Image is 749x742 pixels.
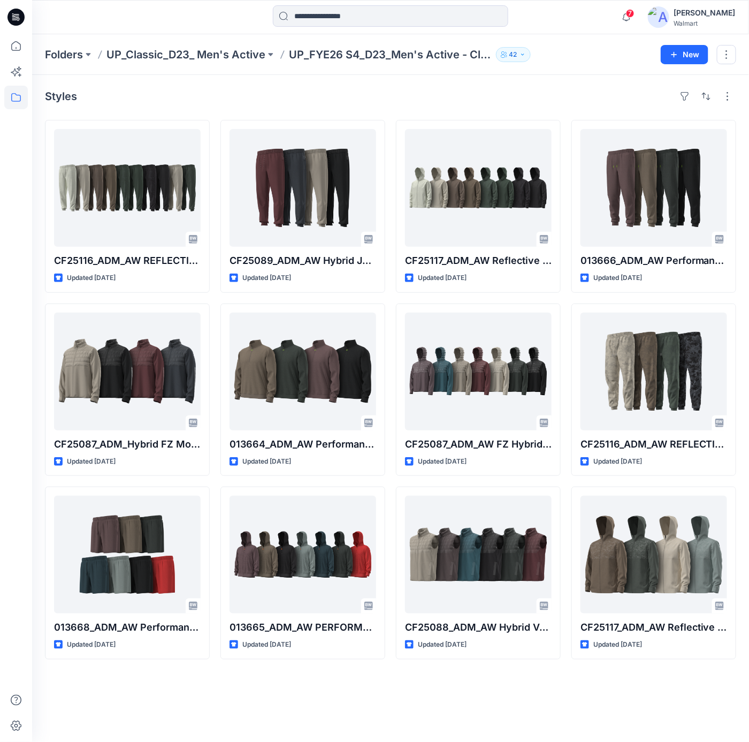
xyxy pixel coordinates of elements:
a: 013666_ADM_AW Performance Waffle Jogger 09OCT24 [580,129,727,247]
p: Updated [DATE] [593,456,642,467]
a: 013668_ADM_AW Performance Waffle Shorts 10OCT24 [54,496,201,614]
h4: Styles [45,90,77,103]
p: 42 [509,49,517,60]
a: CF25117_ADM_AW Reflective Tech Fleece Hoodie Opt2 [580,496,727,614]
a: CF25116_ADM_AW REFLECTIVE JOGGER [580,313,727,430]
p: 013664_ADM_AW Performance Waffle QTR Zip [230,437,376,452]
p: CF25117_ADM_AW Reflective Tech Fleece Hoodie Opt2 [580,620,727,635]
button: 42 [496,47,531,62]
p: CF25117_ADM_AW Reflective Tech Fleece Hoodie Opt1 [405,253,552,268]
p: CF25087_ADM_AW FZ Hybrid Hoodie [405,437,552,452]
p: 013666_ADM_AW Performance Waffle Jogger [DATE] [580,253,727,268]
p: CF25089_ADM_AW Hybrid Jogger [230,253,376,268]
a: 013665_ADM_AW PERFORMANCE WAFFLE FZ HOODIE 18SEP24 [230,496,376,614]
p: CF25116_ADM_AW REFLECTIVE JOGGER [580,437,727,452]
p: Updated [DATE] [418,639,467,650]
a: CF25087_ADM_Hybrid FZ Mock Neck 03MAR25 [54,313,201,430]
a: CF25088_ADM_AW Hybrid Vest 10DEC24 [405,496,552,614]
p: Updated [DATE] [242,456,291,467]
a: CF25089_ADM_AW Hybrid Jogger [230,129,376,247]
p: CF25116_ADM_AW REFLECTIVE JOGGER Opt2 [54,253,201,268]
a: CF25117_ADM_AW Reflective Tech Fleece Hoodie Opt1 [405,129,552,247]
p: Updated [DATE] [593,272,642,284]
p: 013668_ADM_AW Performance Waffle Shorts [DATE] [54,620,201,635]
a: 013664_ADM_AW Performance Waffle QTR Zip [230,313,376,430]
p: UP_FYE26 S4_D23_Men's Active - Classic Fashion [289,47,492,62]
p: Updated [DATE] [242,272,291,284]
span: 7 [626,9,635,18]
div: Walmart [674,19,736,27]
button: New [661,45,708,64]
a: Folders [45,47,83,62]
p: CF25088_ADM_AW Hybrid Vest [DATE] [405,620,552,635]
p: Updated [DATE] [67,272,116,284]
p: Updated [DATE] [67,456,116,467]
p: 013665_ADM_AW PERFORMANCE WAFFLE FZ HOODIE [DATE] [230,620,376,635]
p: Updated [DATE] [67,639,116,650]
img: avatar [648,6,669,28]
p: Updated [DATE] [418,272,467,284]
p: CF25087_ADM_Hybrid FZ Mock Neck [DATE] [54,437,201,452]
p: Updated [DATE] [242,639,291,650]
a: CF25116_ADM_AW REFLECTIVE JOGGER Opt2 [54,129,201,247]
p: Updated [DATE] [418,456,467,467]
div: [PERSON_NAME] [674,6,736,19]
p: Updated [DATE] [593,639,642,650]
a: CF25087_ADM_AW FZ Hybrid Hoodie [405,313,552,430]
a: UP_Classic_D23_ Men's Active [106,47,265,62]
